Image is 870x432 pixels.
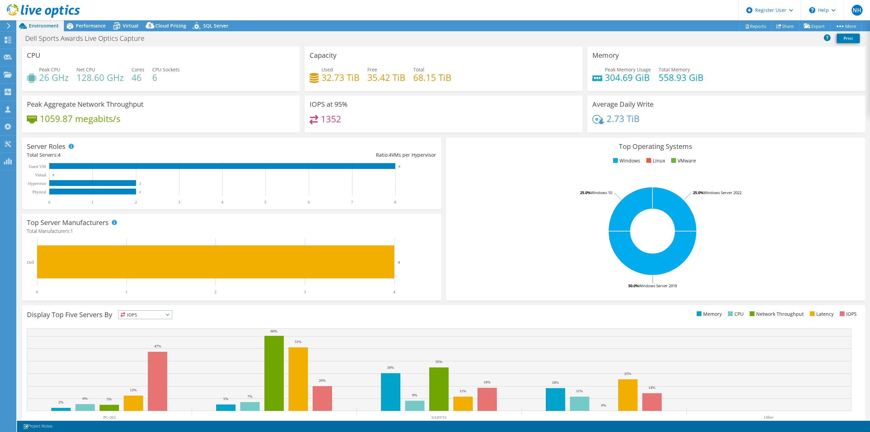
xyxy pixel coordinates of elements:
tspan: Windows Server 2019 [639,283,677,288]
h4: 6 [152,74,180,81]
text: Guest VM [29,164,46,169]
text: 0 [36,290,38,294]
text: SAHVS1 [431,415,447,420]
span: Performance [76,22,106,29]
tspan: Windows Server 2022 [703,190,742,195]
a: Export [799,21,830,31]
text: 0 [48,200,50,205]
text: 6 [308,200,310,205]
span: Virtual [123,22,138,29]
h3: Server Roles [27,143,66,150]
text: 7% [247,394,253,398]
span: Peak CPU [39,66,60,73]
text: 2 [139,190,141,194]
text: PC-262 [103,415,116,420]
li: Latency [808,310,834,318]
text: 8 [399,165,400,168]
h4: 1352 [321,115,341,123]
li: IOPS [838,310,857,318]
text: 5% [107,397,112,401]
tspan: Windows 10 [591,190,612,195]
div: Ratio: VMs per Hypervisor [231,151,436,159]
span: Free [367,66,377,73]
svg: \n [809,7,815,13]
text: 6% [83,396,88,400]
span: SQL Server [203,22,228,29]
h4: 26 GHz [39,74,69,81]
text: 18% [484,380,490,384]
text: Physical [32,190,46,194]
span: 4 [389,152,391,158]
text: 7 [351,200,353,205]
span: 4 [58,152,60,158]
h1: Dell Sports Awards Live Optics Capture [22,35,155,42]
text: 4 [221,200,223,205]
a: Project Notes [18,422,57,431]
h3: Peak Aggregate Network Throughput [27,101,143,108]
text: 4 [398,260,400,264]
h4: 2.73 TiB [607,115,640,122]
div: Total Servers: [27,151,231,159]
li: CPU [726,310,744,318]
text: 12% [130,388,137,392]
tspan: 25.0% [580,190,591,195]
h4: 558.93 GiB [659,74,703,81]
text: 5 [264,200,266,205]
text: 1 [125,290,127,294]
span: Cores [132,66,144,73]
h4: Total Manufacturers: [27,227,436,235]
tspan: 50.0% [628,283,639,288]
h3: Capacity [310,52,336,59]
text: Dell [27,260,34,265]
h4: 1059.87 megabits/s [40,115,120,122]
h4: 46 [132,74,144,81]
span: Environment [29,22,59,29]
text: 25% [624,371,631,376]
span: 1 [70,228,73,234]
span: Cloud Pricing [155,22,186,29]
span: Total Memory [659,66,690,73]
h3: Average Daily Write [592,101,654,108]
h4: 32.73 TiB [321,74,360,81]
a: More [830,21,862,31]
h3: Top Server Manufacturers [27,219,109,226]
h4: 128.60 GHz [76,74,124,81]
text: 20% [319,378,326,382]
text: 8 [394,200,396,205]
text: 0 [53,173,54,177]
text: 14% [648,385,655,390]
li: Windows [611,157,640,165]
text: 2% [58,400,64,404]
span: Used [321,66,333,73]
h4: 304.69 GiB [605,74,651,81]
span: NH [852,5,863,16]
text: 3 [178,200,180,205]
h4: 68.15 TiB [413,74,451,81]
text: 11% [459,389,466,393]
text: 18% [552,380,559,384]
span: Total [413,66,424,73]
text: 1 [91,200,93,205]
text: 2 [139,182,141,185]
a: Share [771,21,799,31]
text: 4 [393,290,395,294]
tspan: 25.0% [693,190,703,195]
span: Peak Memory Usage [605,66,651,73]
a: Reports [739,21,771,31]
h4: 35.42 TiB [367,74,405,81]
text: 30% [387,365,394,369]
text: 60% [271,329,277,333]
li: Linux [645,157,665,165]
h3: IOPS at 95% [310,101,348,108]
text: 0% [601,403,606,407]
text: 47% [154,344,161,348]
text: 5% [223,397,228,401]
h3: CPU [27,52,40,59]
text: Other [764,415,773,420]
text: 2 [135,200,137,205]
h3: Top Operating Systems [451,143,860,150]
a: Print [837,34,860,43]
span: IOPS [119,311,172,319]
h3: Memory [592,52,619,59]
text: 3 [304,290,306,294]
